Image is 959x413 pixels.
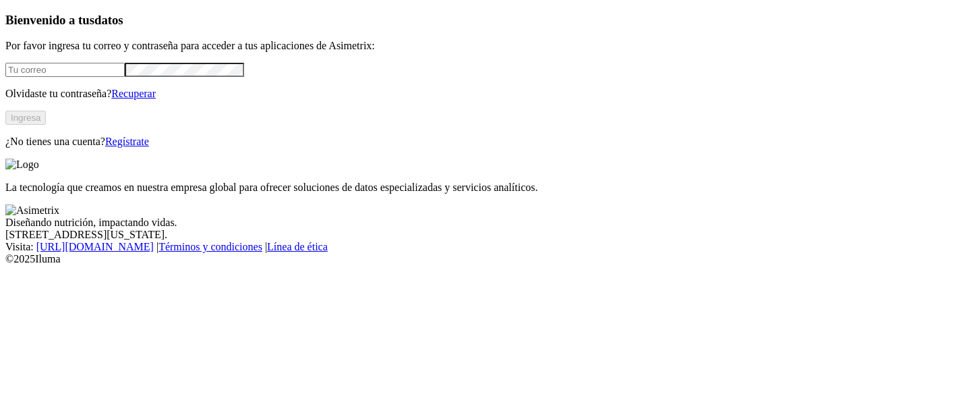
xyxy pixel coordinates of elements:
[5,159,39,171] img: Logo
[5,253,954,265] div: © 2025 Iluma
[5,88,954,100] p: Olvidaste tu contraseña?
[158,241,262,252] a: Términos y condiciones
[5,63,125,77] input: Tu correo
[5,136,954,148] p: ¿No tienes una cuenta?
[94,13,123,27] span: datos
[5,217,954,229] div: Diseñando nutrición, impactando vidas.
[267,241,328,252] a: Línea de ética
[5,111,46,125] button: Ingresa
[105,136,149,147] a: Regístrate
[111,88,156,99] a: Recuperar
[5,241,954,253] div: Visita : | |
[5,13,954,28] h3: Bienvenido a tus
[36,241,154,252] a: [URL][DOMAIN_NAME]
[5,229,954,241] div: [STREET_ADDRESS][US_STATE].
[5,204,59,217] img: Asimetrix
[5,40,954,52] p: Por favor ingresa tu correo y contraseña para acceder a tus aplicaciones de Asimetrix:
[5,182,954,194] p: La tecnología que creamos en nuestra empresa global para ofrecer soluciones de datos especializad...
